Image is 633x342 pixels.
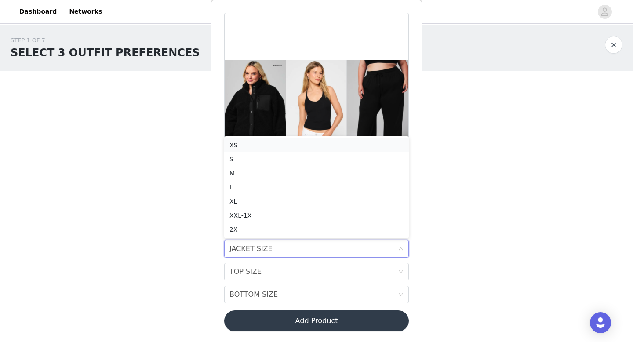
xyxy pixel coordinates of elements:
div: JACKET SIZE [229,240,273,257]
a: Dashboard [14,2,62,22]
div: S [229,154,404,164]
div: BOTTOM SIZE [229,286,278,303]
div: avatar [600,5,609,19]
div: STEP 1 OF 7 [11,36,200,45]
div: M [229,168,404,178]
h1: SELECT 3 OUTFIT PREFERENCES [11,45,200,61]
div: XL [229,196,404,206]
div: XXL-1X [229,211,404,220]
i: icon: down [398,246,404,252]
div: 2X [229,225,404,234]
div: TOP SIZE [229,263,262,280]
div: L [229,182,404,192]
div: XS [229,140,404,150]
i: icon: down [398,269,404,275]
a: Networks [64,2,107,22]
button: Add Product [224,310,409,331]
i: icon: down [398,292,404,298]
div: Open Intercom Messenger [590,312,611,333]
